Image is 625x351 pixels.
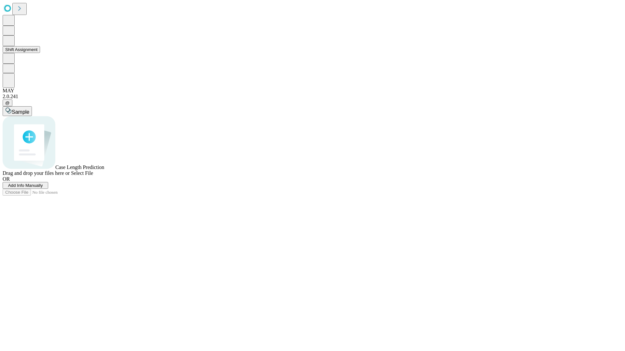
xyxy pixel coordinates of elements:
[3,176,10,182] span: OR
[3,46,40,53] button: Shift Assignment
[12,109,29,115] span: Sample
[3,88,622,94] div: MAY
[3,182,48,189] button: Add Info Manually
[5,100,10,105] span: @
[71,170,93,176] span: Select File
[3,106,32,116] button: Sample
[55,164,104,170] span: Case Length Prediction
[3,170,70,176] span: Drag and drop your files here or
[8,183,43,188] span: Add Info Manually
[3,99,12,106] button: @
[3,94,622,99] div: 2.0.241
